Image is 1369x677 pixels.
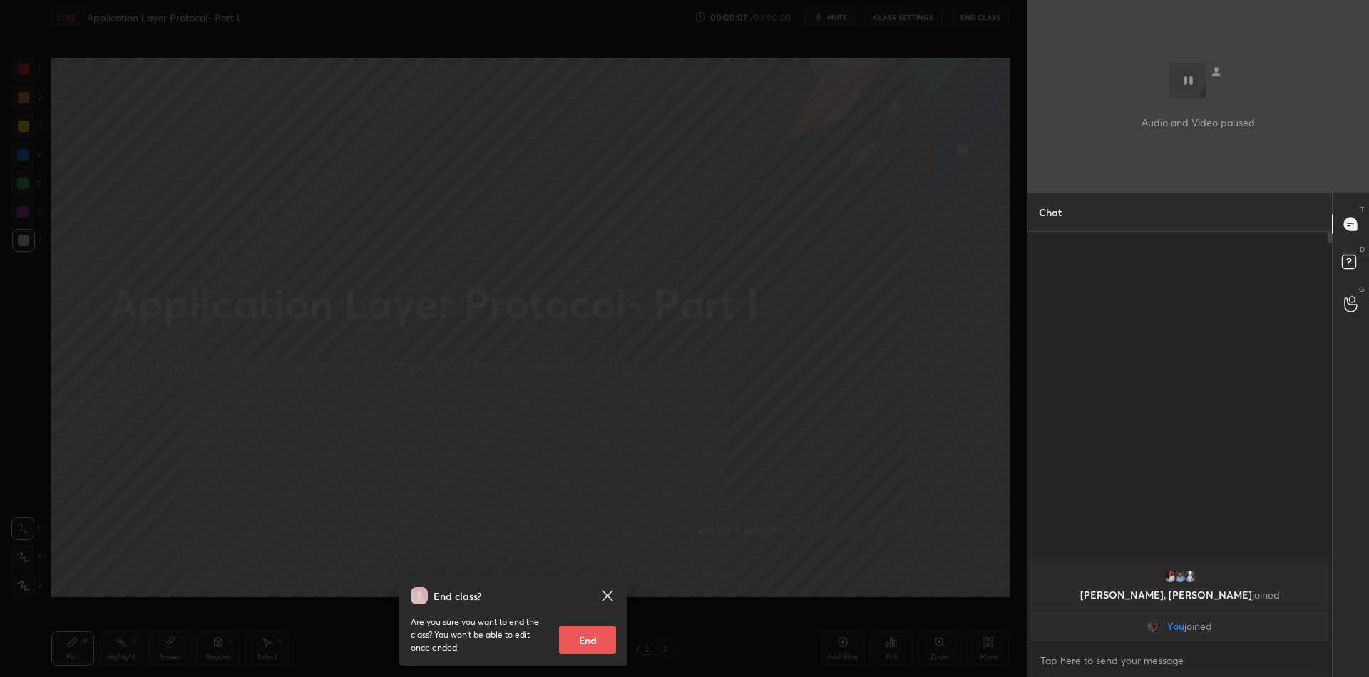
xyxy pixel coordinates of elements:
[411,616,548,654] p: Are you sure you want to end the class? You won’t be able to edit once ended.
[1147,619,1162,633] img: 0cf1bf49248344338ee83de1f04af710.9781463_3
[1359,284,1365,295] p: G
[1252,588,1280,601] span: joined
[1184,621,1212,632] span: joined
[1183,569,1197,584] img: 93683ef5d6444ea0bd717930e2f06206.70858638_3
[1360,244,1365,255] p: D
[1142,115,1255,130] p: Audio and Video paused
[1360,204,1365,215] p: T
[1027,561,1332,643] div: grid
[1027,193,1073,231] p: Chat
[434,589,481,604] h4: End class?
[1167,621,1184,632] span: You
[559,626,616,654] button: End
[1163,569,1177,584] img: 6ad8ef48d4fa4d78b698f90d0df32f24.jpg
[1040,589,1320,601] p: [PERSON_NAME], [PERSON_NAME]
[1173,569,1187,584] img: 8a7ccf06135c469fa8f7bcdf48b07b1b.png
